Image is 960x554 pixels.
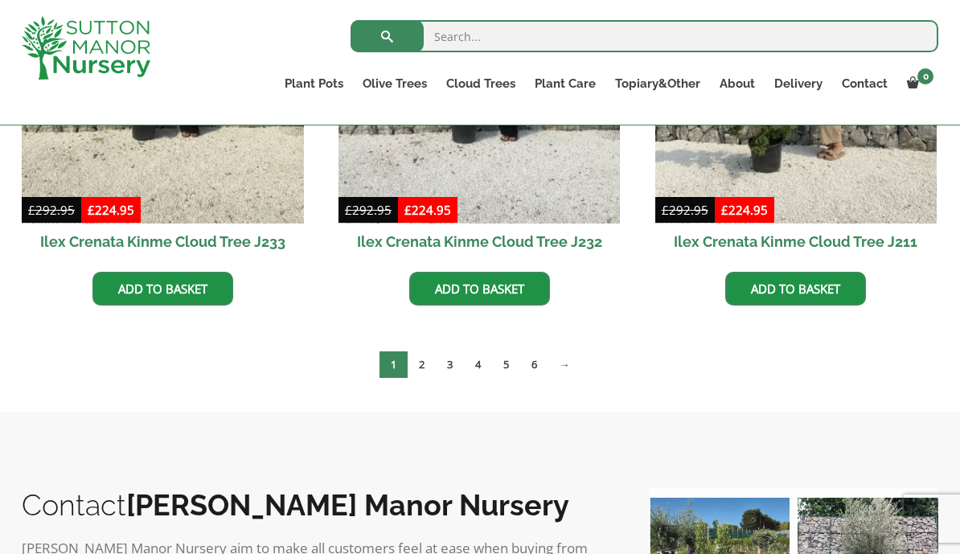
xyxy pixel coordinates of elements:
h2: Ilex Crenata Kinme Cloud Tree J233 [22,224,304,260]
bdi: 292.95 [28,202,75,218]
nav: Product Pagination [22,351,938,384]
span: £ [662,202,669,218]
bdi: 224.95 [721,202,768,218]
a: Page 4 [464,351,492,378]
a: Plant Pots [275,72,353,95]
bdi: 292.95 [345,202,392,218]
h2: Ilex Crenata Kinme Cloud Tree J211 [655,224,937,260]
a: Add to basket: “Ilex Crenata Kinme Cloud Tree J233” [92,272,233,306]
a: 0 [897,72,938,95]
h2: Ilex Crenata Kinme Cloud Tree J232 [338,224,621,260]
a: Olive Trees [353,72,437,95]
b: [PERSON_NAME] Manor Nursery [126,488,569,522]
a: Page 2 [408,351,436,378]
span: Page 1 [379,351,408,378]
a: → [548,351,581,378]
a: Page 6 [520,351,548,378]
a: Topiary&Other [605,72,710,95]
bdi: 224.95 [88,202,134,218]
span: £ [88,202,95,218]
a: Delivery [765,72,832,95]
bdi: 292.95 [662,202,708,218]
span: £ [345,202,352,218]
bdi: 224.95 [404,202,451,218]
a: Page 3 [436,351,464,378]
a: Add to basket: “Ilex Crenata Kinme Cloud Tree J211” [725,272,866,306]
a: Page 5 [492,351,520,378]
a: About [710,72,765,95]
span: £ [404,202,412,218]
img: logo [22,16,150,80]
a: Contact [832,72,897,95]
span: £ [28,202,35,218]
input: Search... [351,20,938,52]
a: Plant Care [525,72,605,95]
span: 0 [917,68,933,84]
span: £ [721,202,728,218]
h2: Contact [22,488,617,522]
a: Cloud Trees [437,72,525,95]
a: Add to basket: “Ilex Crenata Kinme Cloud Tree J232” [409,272,550,306]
